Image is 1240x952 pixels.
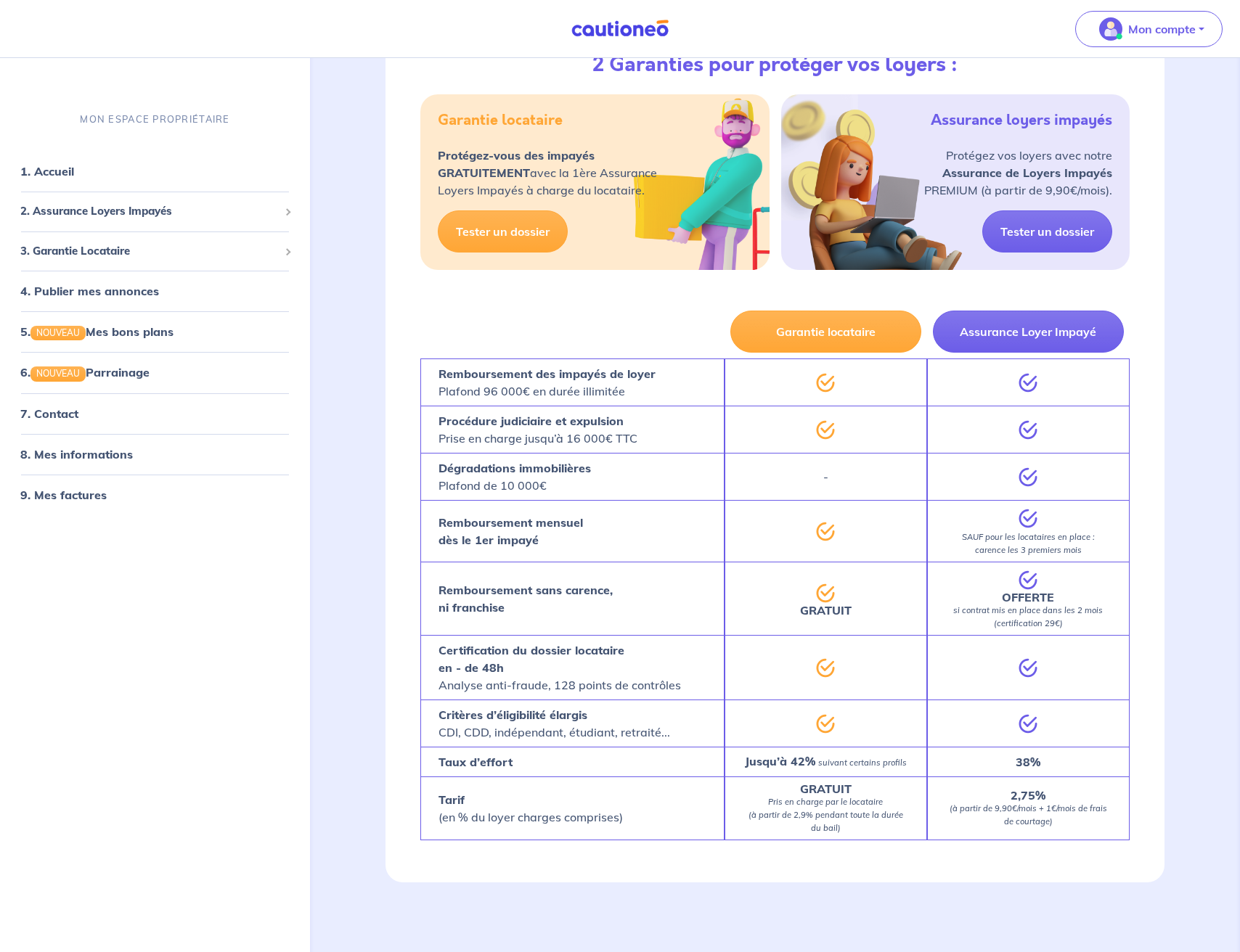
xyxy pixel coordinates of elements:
[438,210,568,253] a: Tester un dossier
[962,532,1095,555] em: SAUF pour les locataires en place : carence les 3 premiers mois
[20,446,133,461] a: 8. Mes informations
[730,311,921,353] button: Garantie locataire
[438,147,657,199] p: avec la 1ère Assurance Loyers Impayés à charge du locataire.
[725,453,927,500] div: -
[6,358,304,387] div: 6.NOUVEAUParrainage
[745,754,815,768] strong: Jusqu’à 42%
[20,284,159,298] a: 4. Publier mes annonces
[1016,755,1040,769] strong: 38%
[818,758,907,768] em: suivant certains profils
[1075,11,1223,47] button: illu_account_valid_menu.svgMon compte
[20,406,78,420] a: 7. Contact
[953,605,1103,628] em: si contrat mis en place dans les 2 mois (certification 29€)
[439,641,681,694] p: Analyse anti-fraude, 128 points de contrôles
[20,243,279,260] span: 3. Garantie Locataire
[800,603,852,617] strong: GRATUIT
[6,480,304,509] div: 9. Mes factures
[20,324,174,339] a: 5.NOUVEAUMes bons plans
[439,515,583,547] strong: Remboursement mensuel dès le 1er impayé
[438,112,563,129] h5: Garantie locataire
[1011,788,1045,803] strong: 2,75%
[6,237,304,266] div: 3. Garantie Locataire
[933,311,1124,353] button: Assurance Loyer Impayé
[6,398,304,427] div: 7. Contact
[439,706,670,741] p: CDI, CDD, indépendant, étudiant, retraité...
[924,147,1112,199] p: Protégez vos loyers avec notre PREMIUM (à partir de 9,90€/mois).
[20,164,74,178] a: 1. Accueil
[1002,590,1054,604] strong: OFFERTE
[950,803,1107,826] em: (à partir de 9,90€/mois + 1€/mois de frais de courtage)
[982,210,1112,253] a: Tester un dossier
[20,487,107,501] a: 9. Mes factures
[6,439,304,468] div: 8. Mes informations
[439,459,591,494] p: Plafond de 10 000€
[439,365,656,400] p: Plafond 96 000€ en durée illimitée
[439,791,623,826] p: (en % du loyer charges comprises)
[800,781,852,796] strong: GRATUIT
[20,365,150,379] a: 6.NOUVEAUParrainage
[6,197,304,226] div: 2. Assurance Loyers Impayés
[20,203,279,220] span: 2. Assurance Loyers Impayés
[80,112,229,126] p: MON ESPACE PROPRIÉTAIRE
[6,276,304,305] div: 4. Publier mes annonces
[592,53,958,78] h3: 2 Garanties pour protéger vos loyers :
[439,707,587,722] strong: Critères d’éligibilité élargis
[1128,20,1196,38] p: Mon compte
[439,366,656,381] strong: Remboursement des impayés de loyer
[439,643,624,675] strong: Certification du dossier locataire en - de 48h
[439,792,465,807] strong: Tarif
[566,20,674,38] img: Cautioneo
[749,797,903,833] em: Pris en charge par le locataire (à partir de 2,9% pendant toute la durée du bail)
[439,414,624,428] strong: Procédure judiciaire et expulsion
[439,755,513,769] strong: Taux d’effort
[6,317,304,346] div: 5.NOUVEAUMes bons plans
[439,461,591,475] strong: Dégradations immobilières
[6,157,304,186] div: 1. Accueil
[942,165,1112,180] strong: Assurance de Loyers Impayés
[439,412,637,447] p: Prise en charge jusqu’à 16 000€ TTC
[1099,17,1122,41] img: illu_account_valid_menu.svg
[931,112,1112,129] h5: Assurance loyers impayés
[438,148,595,180] strong: Protégez-vous des impayés GRATUITEMENT
[439,583,613,615] strong: Remboursement sans carence, ni franchise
